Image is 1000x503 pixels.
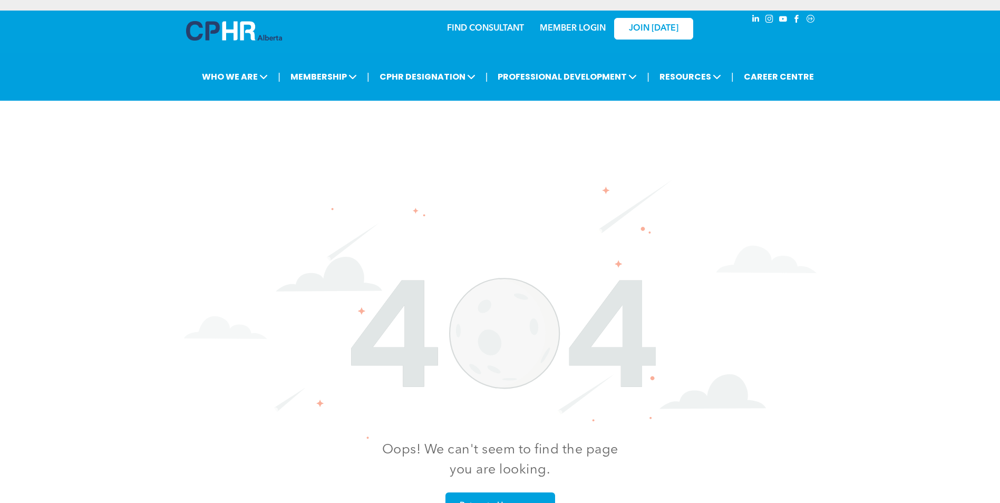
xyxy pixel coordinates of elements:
a: Social network [805,13,817,27]
li: | [367,66,370,88]
span: Oops! We can't seem to find the page you are looking. [382,443,618,477]
a: youtube [778,13,789,27]
a: MEMBER LOGIN [540,24,606,33]
li: | [486,66,488,88]
li: | [278,66,280,88]
li: | [647,66,649,88]
img: The number 404 is surrounded by clouds and stars on a white background. [184,180,817,439]
span: JOIN [DATE] [629,24,678,34]
img: A blue and white logo for cp alberta [186,21,282,41]
a: linkedin [750,13,762,27]
span: PROFESSIONAL DEVELOPMENT [494,67,640,86]
li: | [731,66,734,88]
a: instagram [764,13,775,27]
a: JOIN [DATE] [614,18,693,40]
a: facebook [791,13,803,27]
a: CAREER CENTRE [741,67,817,86]
span: WHO WE ARE [199,67,271,86]
a: FIND CONSULTANT [447,24,524,33]
span: MEMBERSHIP [287,67,360,86]
span: RESOURCES [656,67,724,86]
span: CPHR DESIGNATION [376,67,479,86]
